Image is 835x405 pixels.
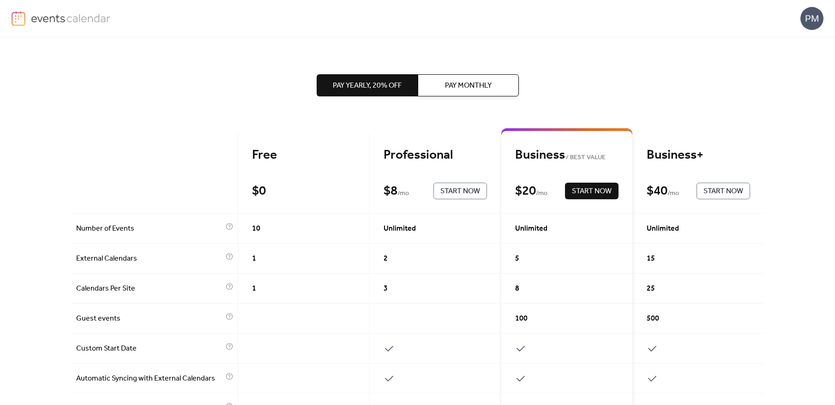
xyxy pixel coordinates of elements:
[703,186,743,197] span: Start Now
[76,373,223,384] span: Automatic Syncing with External Calendars
[572,186,612,197] span: Start Now
[76,313,223,324] span: Guest events
[317,74,418,96] button: Pay Yearly, 20% off
[697,183,750,199] button: Start Now
[647,313,659,324] span: 500
[647,147,750,163] div: Business+
[647,183,667,199] div: $ 40
[252,183,266,199] div: $ 0
[418,74,519,96] button: Pay Monthly
[252,223,260,234] span: 10
[536,188,547,199] span: / mo
[384,183,397,199] div: $ 8
[76,283,223,294] span: Calendars Per Site
[647,223,679,234] span: Unlimited
[252,283,256,294] span: 1
[397,188,409,199] span: / mo
[384,223,416,234] span: Unlimited
[515,147,619,163] div: Business
[384,283,388,294] span: 3
[445,80,492,91] span: Pay Monthly
[667,188,679,199] span: / mo
[433,183,487,199] button: Start Now
[252,147,355,163] div: Free
[515,283,519,294] span: 8
[384,253,388,264] span: 2
[565,152,606,163] span: BEST VALUE
[515,253,519,264] span: 5
[31,11,111,25] img: logo-type
[515,313,528,324] span: 100
[515,183,536,199] div: $ 20
[252,253,256,264] span: 1
[76,223,223,234] span: Number of Events
[440,186,480,197] span: Start Now
[333,80,402,91] span: Pay Yearly, 20% off
[12,11,25,26] img: logo
[647,253,655,264] span: 15
[565,183,619,199] button: Start Now
[384,147,487,163] div: Professional
[76,253,223,264] span: External Calendars
[515,223,547,234] span: Unlimited
[76,343,223,354] span: Custom Start Date
[800,7,823,30] div: PM
[647,283,655,294] span: 25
